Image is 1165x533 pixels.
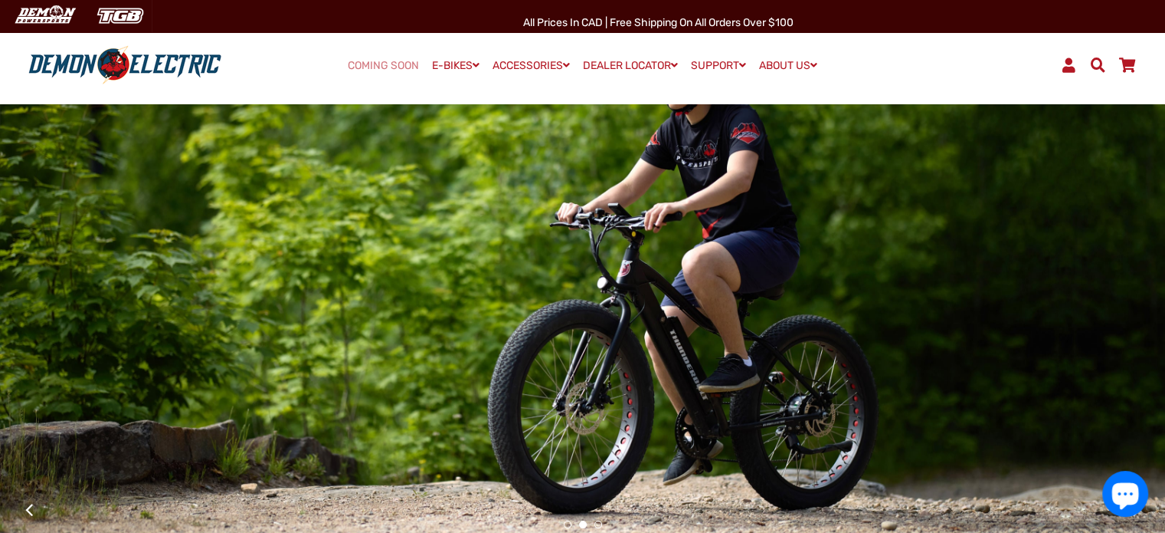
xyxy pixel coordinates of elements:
[1098,471,1153,521] inbox-online-store-chat: Shopify online store chat
[754,54,823,77] a: ABOUT US
[8,3,81,28] img: Demon Electric
[23,45,227,85] img: Demon Electric logo
[594,521,602,528] button: 3 of 3
[342,55,424,77] a: COMING SOON
[487,54,575,77] a: ACCESSORIES
[686,54,751,77] a: SUPPORT
[578,54,683,77] a: DEALER LOCATOR
[564,521,571,528] button: 1 of 3
[89,3,152,28] img: TGB Canada
[579,521,587,528] button: 2 of 3
[427,54,485,77] a: E-BIKES
[523,16,794,29] span: All Prices in CAD | Free shipping on all orders over $100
